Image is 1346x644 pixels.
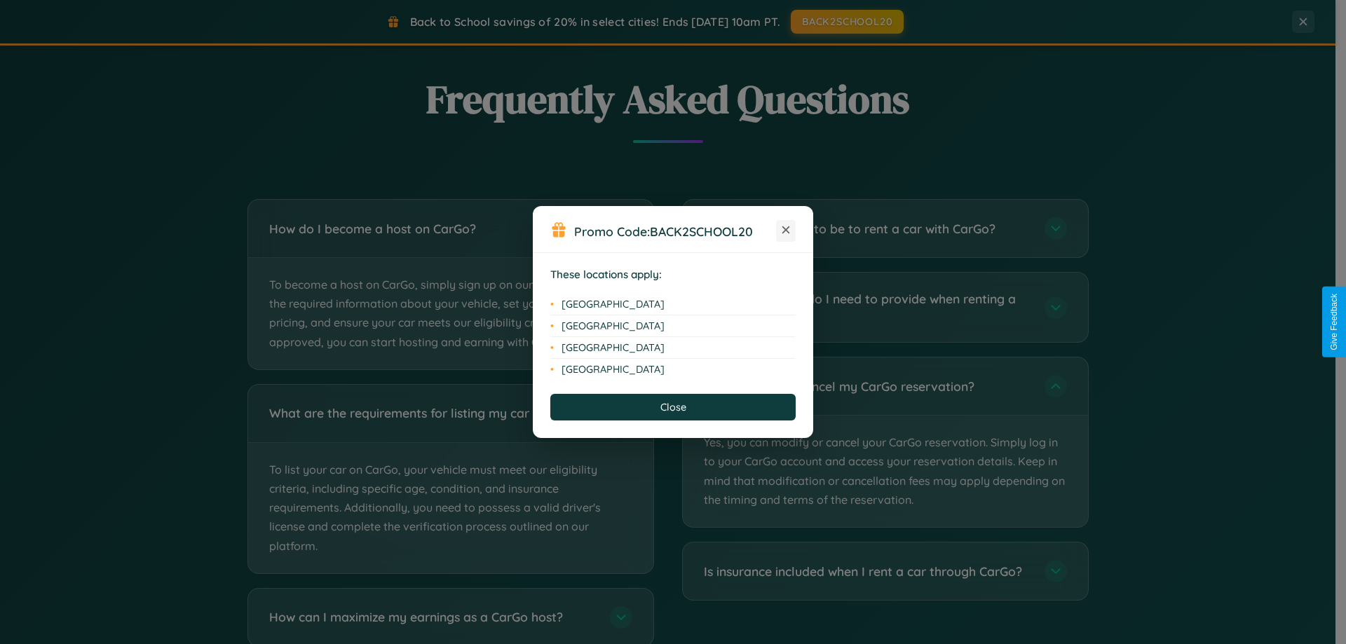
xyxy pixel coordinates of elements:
[574,224,776,239] h3: Promo Code:
[550,337,796,359] li: [GEOGRAPHIC_DATA]
[550,359,796,380] li: [GEOGRAPHIC_DATA]
[1329,294,1339,350] div: Give Feedback
[550,315,796,337] li: [GEOGRAPHIC_DATA]
[550,394,796,420] button: Close
[550,268,662,281] strong: These locations apply:
[550,294,796,315] li: [GEOGRAPHIC_DATA]
[650,224,753,239] b: BACK2SCHOOL20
